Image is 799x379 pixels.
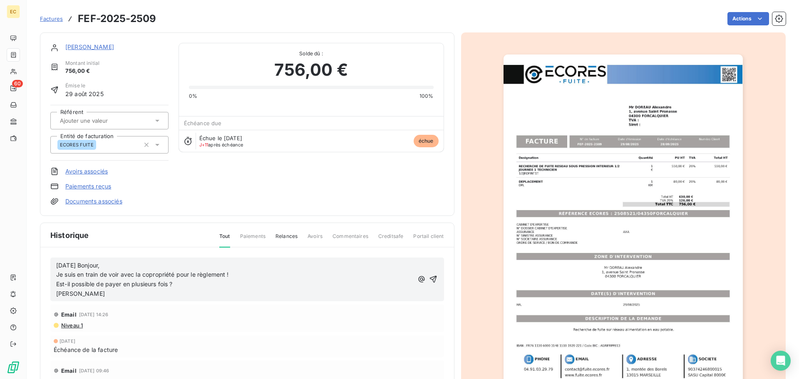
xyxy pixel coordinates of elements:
[61,367,77,374] span: Email
[65,59,99,67] span: Montant initial
[50,230,89,241] span: Historique
[189,50,434,57] span: Solde dû :
[199,135,242,141] span: Échue le [DATE]
[419,92,434,100] span: 100%
[275,233,298,247] span: Relances
[274,57,347,82] span: 756,00 €
[79,312,109,317] span: [DATE] 14:26
[60,339,75,344] span: [DATE]
[199,142,243,147] span: après échéance
[61,311,77,318] span: Email
[56,280,173,287] span: Est-il possible de payer en plusieurs fois ?
[378,233,404,247] span: Creditsafe
[65,67,99,75] span: 756,00 €
[771,351,791,371] div: Open Intercom Messenger
[56,271,229,278] span: Je suis en train de voir avec la copropriété pour le règlement !
[308,233,323,247] span: Avoirs
[65,89,104,98] span: 29 août 2025
[65,167,108,176] a: Avoirs associés
[199,142,208,148] span: J+11
[219,233,230,248] span: Tout
[7,5,20,18] div: EC
[189,92,197,100] span: 0%
[56,290,105,297] span: [PERSON_NAME]
[65,43,114,50] a: [PERSON_NAME]
[65,82,104,89] span: Émise le
[65,182,111,191] a: Paiements reçus
[333,233,368,247] span: Commentaires
[12,80,23,87] span: 60
[240,233,266,247] span: Paiements
[54,345,118,354] span: Échéance de la facture
[78,11,156,26] h3: FEF-2025-2509
[79,368,109,373] span: [DATE] 09:46
[65,197,122,206] a: Documents associés
[40,15,63,22] span: Factures
[7,361,20,374] img: Logo LeanPay
[40,15,63,23] a: Factures
[60,142,94,147] span: ECORES FUITE
[727,12,769,25] button: Actions
[184,120,222,126] span: Échéance due
[59,117,143,124] input: Ajouter une valeur
[56,262,99,269] span: [DATE] Bonjour,
[413,233,444,247] span: Portail client
[60,322,83,329] span: Niveau 1
[414,135,439,147] span: échue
